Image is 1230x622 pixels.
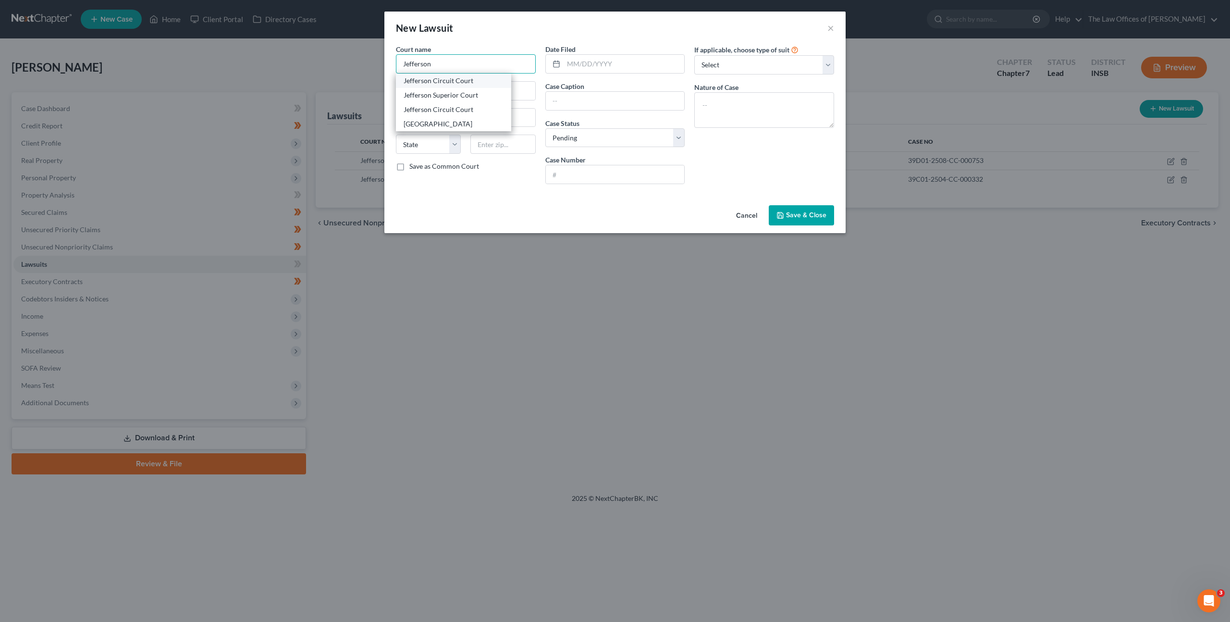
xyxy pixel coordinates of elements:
[470,135,535,154] input: Enter zip...
[545,44,576,54] label: Date Filed
[1197,589,1220,612] iframe: Intercom live chat
[409,162,479,171] label: Save as Common Court
[396,54,536,74] input: Search court by name...
[545,81,584,91] label: Case Caption
[728,206,765,225] button: Cancel
[404,119,504,129] div: [GEOGRAPHIC_DATA]
[404,90,504,100] div: Jefferson Superior Court
[404,76,504,86] div: Jefferson Circuit Court
[396,22,417,34] span: New
[694,45,789,55] label: If applicable, choose type of suit
[786,211,826,219] span: Save & Close
[396,45,431,53] span: Court name
[1217,589,1225,597] span: 3
[827,22,834,34] button: ×
[545,119,579,127] span: Case Status
[546,165,685,184] input: #
[545,155,586,165] label: Case Number
[546,92,685,110] input: --
[564,55,685,73] input: MM/DD/YYYY
[769,205,834,225] button: Save & Close
[419,22,454,34] span: Lawsuit
[694,82,738,92] label: Nature of Case
[404,105,504,114] div: Jefferson Circuit Court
